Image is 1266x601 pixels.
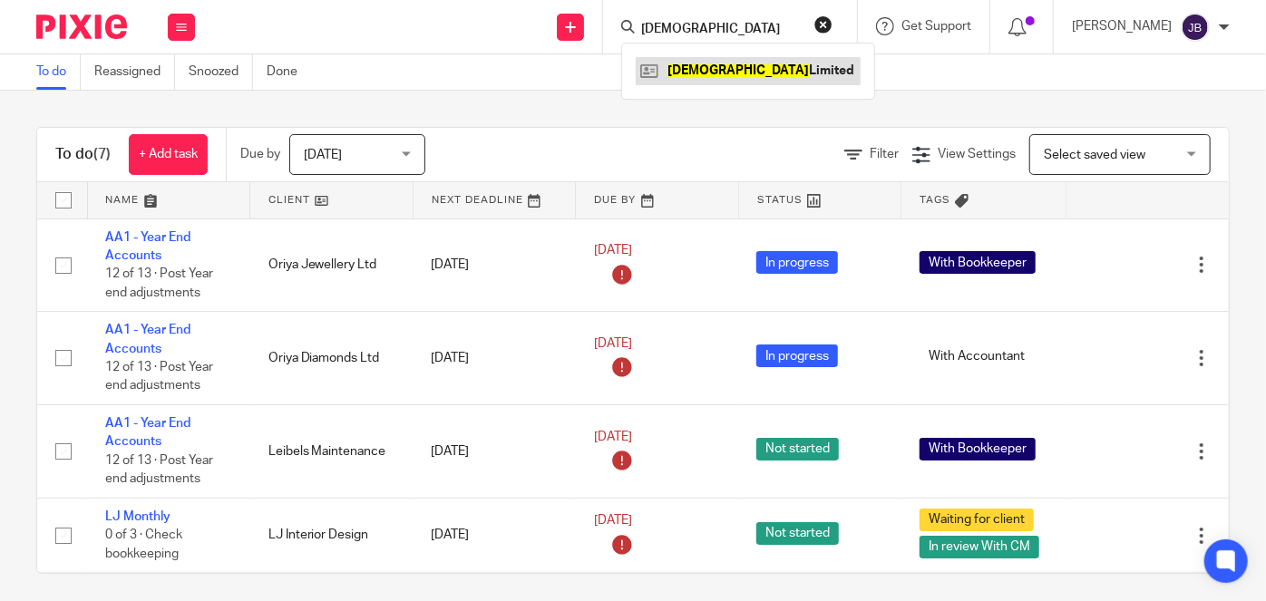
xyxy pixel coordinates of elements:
[129,134,208,175] a: + Add task
[594,515,632,528] span: [DATE]
[413,312,576,405] td: [DATE]
[413,405,576,499] td: [DATE]
[920,536,1039,558] span: In review With CM
[413,218,576,312] td: [DATE]
[267,54,311,90] a: Done
[55,145,111,164] h1: To do
[250,405,414,499] td: Leibels Maintenance
[105,361,213,393] span: 12 of 13 · Post Year end adjustments
[814,15,833,34] button: Clear
[1072,17,1172,35] p: [PERSON_NAME]
[639,22,803,38] input: Search
[250,498,414,572] td: LJ Interior Design
[240,145,280,163] p: Due by
[304,149,342,161] span: [DATE]
[105,454,213,486] span: 12 of 13 · Post Year end adjustments
[93,147,111,161] span: (7)
[756,438,839,460] span: Not started
[756,344,838,367] span: In progress
[920,251,1036,274] span: With Bookkeeper
[413,498,576,572] td: [DATE]
[920,509,1034,531] span: Waiting for client
[920,438,1036,460] span: With Bookkeeper
[901,20,971,33] span: Get Support
[756,251,838,274] span: In progress
[105,267,213,299] span: 12 of 13 · Post Year end adjustments
[105,417,190,448] a: AA1 - Year End Accounts
[756,522,839,545] span: Not started
[105,528,182,560] span: 0 of 3 · Check bookkeeping
[920,195,950,205] span: Tags
[250,218,414,312] td: Oriya Jewellery Ltd
[105,510,170,523] a: LJ Monthly
[594,244,632,257] span: [DATE]
[594,337,632,350] span: [DATE]
[36,15,127,39] img: Pixie
[250,312,414,405] td: Oriya Diamonds Ltd
[920,344,1034,367] span: With Accountant
[938,148,1016,160] span: View Settings
[105,324,190,354] a: AA1 - Year End Accounts
[594,431,632,443] span: [DATE]
[1181,13,1210,42] img: svg%3E
[870,148,899,160] span: Filter
[36,54,81,90] a: To do
[1044,149,1145,161] span: Select saved view
[189,54,253,90] a: Snoozed
[105,231,190,262] a: AA1 - Year End Accounts
[94,54,175,90] a: Reassigned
